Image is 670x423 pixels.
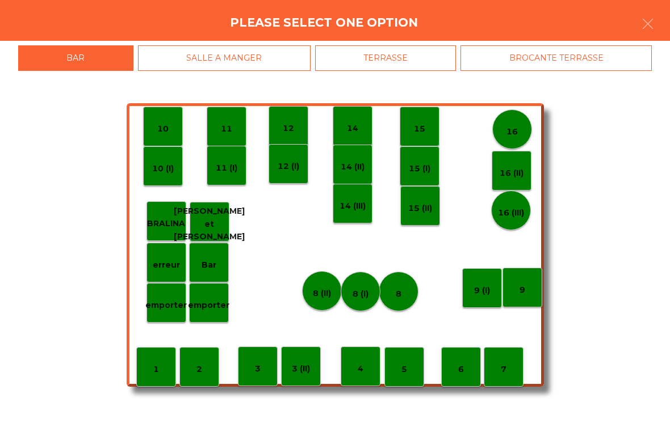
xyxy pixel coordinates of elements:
[340,200,366,213] p: 14 (III)
[458,363,464,376] p: 6
[500,167,524,180] p: 16 (II)
[174,205,245,243] p: [PERSON_NAME] et [PERSON_NAME]
[396,287,401,301] p: 8
[520,284,525,297] p: 9
[230,14,418,31] h4: Please select one option
[255,362,261,375] p: 3
[408,202,432,215] p: 15 (II)
[460,45,652,71] div: BROCANTE TERRASSE
[157,122,169,136] p: 10
[18,45,133,71] div: BAR
[501,363,506,376] p: 7
[341,160,365,174] p: 14 (II)
[221,122,232,136] p: 11
[347,122,358,135] p: 14
[414,122,425,136] p: 15
[145,299,187,312] p: emporter
[401,363,407,376] p: 5
[153,259,180,272] p: erreur
[409,162,430,175] p: 15 (I)
[196,363,202,376] p: 2
[202,259,216,272] p: Bar
[498,206,524,219] p: 16 (III)
[138,45,311,71] div: SALLE A MANGER
[315,45,457,71] div: TERRASSE
[147,217,185,230] p: BRALINA
[188,299,229,312] p: emporter
[506,125,518,138] p: 16
[152,162,174,175] p: 10 (I)
[278,160,299,173] p: 12 (I)
[358,362,363,375] p: 4
[474,284,490,297] p: 9 (I)
[313,287,331,300] p: 8 (II)
[216,162,237,175] p: 11 (I)
[292,362,310,375] p: 3 (II)
[283,122,294,135] p: 12
[153,363,159,376] p: 1
[353,287,368,301] p: 8 (I)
